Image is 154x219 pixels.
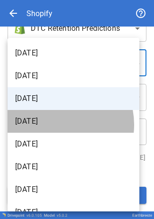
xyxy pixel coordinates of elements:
[15,161,132,173] span: [DATE]
[15,184,132,195] span: [DATE]
[15,47,132,59] span: [DATE]
[15,138,132,150] span: [DATE]
[15,116,132,127] span: [DATE]
[15,207,132,218] span: [DATE]
[15,70,132,82] span: [DATE]
[15,93,132,104] span: [DATE]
